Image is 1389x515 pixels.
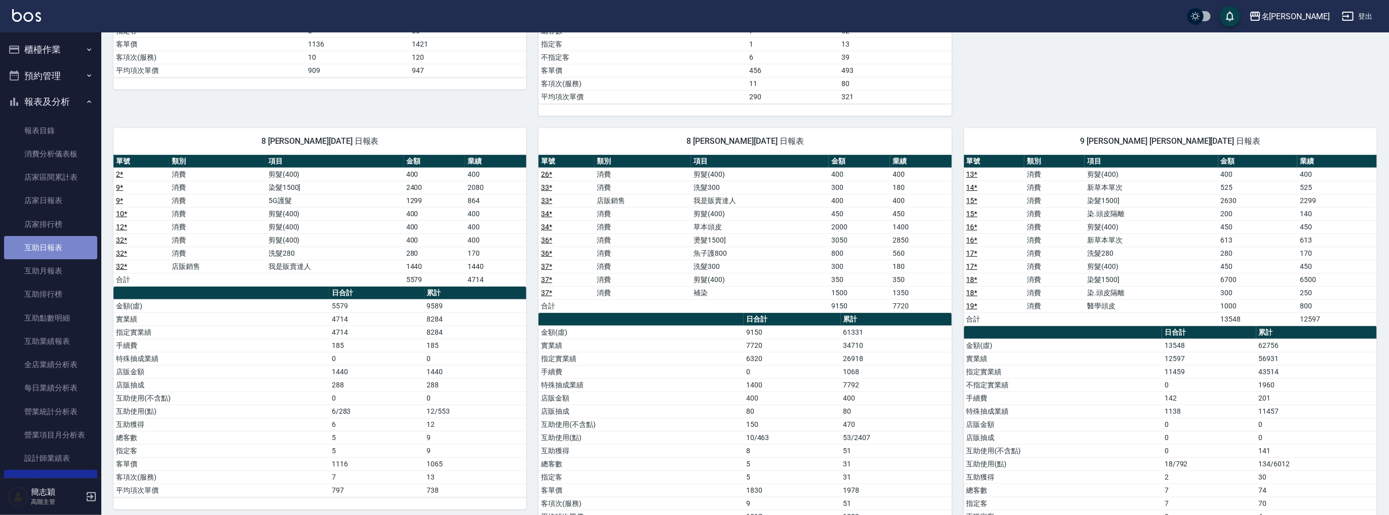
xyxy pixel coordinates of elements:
[538,365,744,378] td: 手續費
[266,181,404,194] td: 染髮1500]
[964,155,1024,168] th: 單號
[538,418,744,431] td: 互助使用(不含點)
[404,207,465,220] td: 400
[1218,286,1298,299] td: 300
[841,352,952,365] td: 26918
[1085,299,1218,312] td: 醫學頭皮
[841,339,952,352] td: 34710
[964,418,1162,431] td: 店販金額
[4,306,97,330] a: 互助點數明細
[4,63,97,89] button: 預約管理
[1297,312,1377,326] td: 12597
[1162,326,1256,339] th: 日合計
[691,194,829,207] td: 我是販賣達人
[841,391,952,405] td: 400
[538,155,594,168] th: 單號
[841,313,952,326] th: 累計
[691,168,829,181] td: 剪髮(400)
[1338,7,1377,26] button: 登出
[890,155,951,168] th: 業績
[691,207,829,220] td: 剪髮(400)
[964,312,1024,326] td: 合計
[890,286,951,299] td: 1350
[747,37,839,51] td: 1
[1297,194,1377,207] td: 2299
[1162,418,1256,431] td: 0
[839,51,952,64] td: 39
[1245,6,1334,27] button: 名[PERSON_NAME]
[1162,352,1256,365] td: 12597
[425,378,527,391] td: 288
[404,247,465,260] td: 280
[169,260,266,273] td: 店販銷售
[1297,299,1377,312] td: 800
[594,286,691,299] td: 消費
[409,64,526,77] td: 947
[744,339,841,352] td: 7720
[1085,220,1218,233] td: 剪髮(400)
[329,287,425,300] th: 日合計
[538,339,744,352] td: 實業績
[1297,233,1377,247] td: 613
[538,352,744,365] td: 指定實業績
[594,194,691,207] td: 店販銷售
[266,260,404,273] td: 我是販賣達人
[538,37,747,51] td: 指定客
[1256,378,1377,391] td: 1960
[266,155,404,168] th: 項目
[404,168,465,181] td: 400
[890,220,951,233] td: 1400
[425,299,527,312] td: 9589
[538,299,594,312] td: 合計
[538,378,744,391] td: 特殊抽成業績
[890,194,951,207] td: 400
[841,405,952,418] td: 80
[404,260,465,273] td: 1440
[829,260,890,273] td: 300
[747,64,839,77] td: 456
[465,220,526,233] td: 400
[744,365,841,378] td: 0
[266,194,404,207] td: 5G護髮
[404,233,465,247] td: 400
[890,247,951,260] td: 560
[744,418,841,431] td: 150
[1218,312,1298,326] td: 13548
[890,299,951,312] td: 7720
[744,405,841,418] td: 80
[1024,155,1085,168] th: 類別
[4,213,97,236] a: 店家排行榜
[31,487,83,497] h5: 簡志穎
[538,391,744,405] td: 店販金額
[890,260,951,273] td: 180
[1256,418,1377,431] td: 0
[4,400,97,423] a: 營業統計分析表
[4,236,97,259] a: 互助日報表
[839,77,952,90] td: 80
[126,136,514,146] span: 8 [PERSON_NAME][DATE] 日報表
[329,444,425,457] td: 5
[4,423,97,447] a: 營業項目月分析表
[1162,378,1256,391] td: 0
[425,312,527,326] td: 8284
[594,273,691,286] td: 消費
[744,313,841,326] th: 日合計
[4,353,97,376] a: 全店業績分析表
[12,9,41,22] img: Logo
[964,155,1377,326] table: a dense table
[829,273,890,286] td: 350
[329,391,425,405] td: 0
[113,444,329,457] td: 指定客
[1085,155,1218,168] th: 項目
[4,376,97,400] a: 每日業績分析表
[169,247,266,260] td: 消費
[305,64,409,77] td: 909
[829,168,890,181] td: 400
[841,326,952,339] td: 61331
[890,273,951,286] td: 350
[1085,286,1218,299] td: 染.頭皮隔離
[829,155,890,168] th: 金額
[1297,220,1377,233] td: 450
[538,155,951,313] table: a dense table
[1085,260,1218,273] td: 剪髮(400)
